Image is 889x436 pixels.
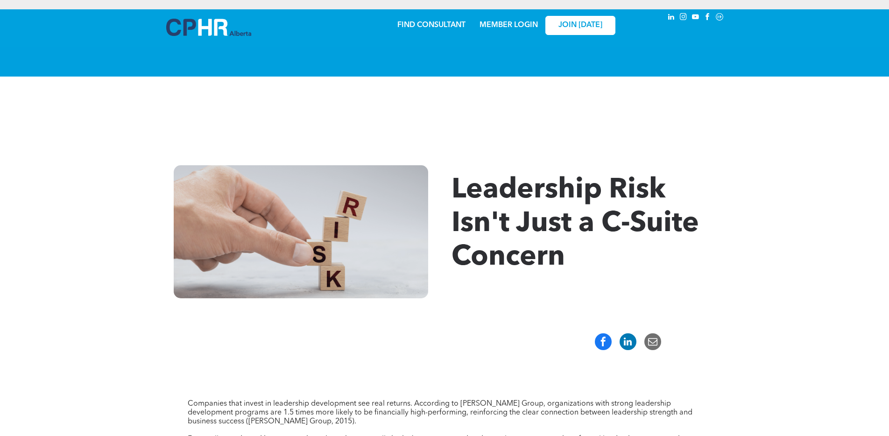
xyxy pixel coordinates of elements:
[480,21,538,29] a: MEMBER LOGIN
[188,400,692,425] span: Companies that invest in leadership development see real returns. According to [PERSON_NAME] Grou...
[714,12,725,24] a: Social network
[545,16,615,35] a: JOIN [DATE]
[678,12,688,24] a: instagram
[397,21,466,29] a: FIND CONSULTANT
[666,12,676,24] a: linkedin
[452,176,699,272] span: Leadership Risk Isn't Just a C-Suite Concern
[702,12,713,24] a: facebook
[690,12,700,24] a: youtube
[558,21,602,30] span: JOIN [DATE]
[166,19,251,36] img: A blue and white logo for cp alberta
